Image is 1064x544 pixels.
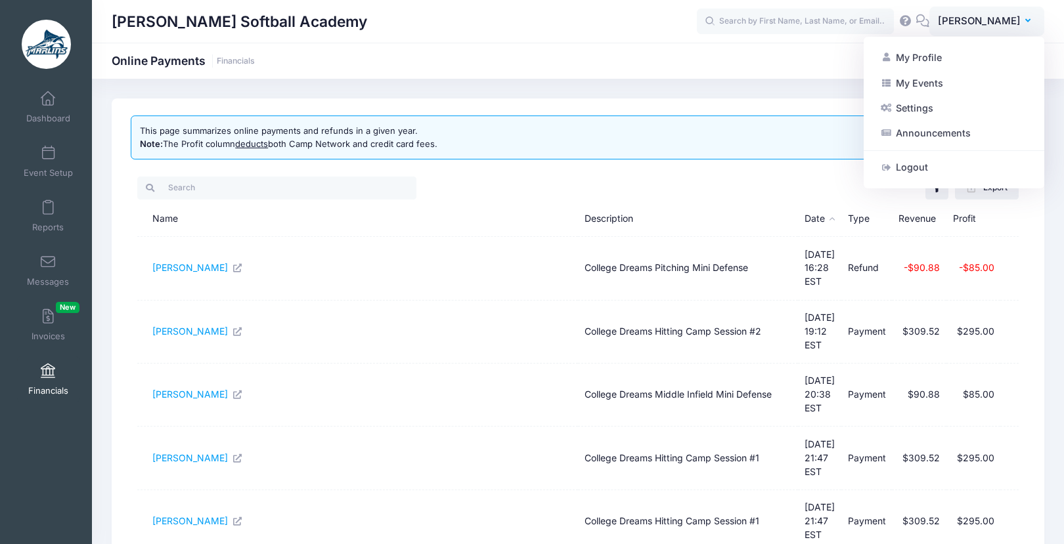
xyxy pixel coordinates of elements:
[946,427,1001,490] td: $295.00
[137,201,578,237] th: Name: activate to sort column ascending
[938,14,1021,28] span: [PERSON_NAME]
[112,7,367,37] h1: [PERSON_NAME] Softball Academy
[841,364,893,427] td: Payment
[946,364,1001,427] td: $85.00
[578,201,798,237] th: Description: activate to sort column ascending
[892,237,946,300] td: -$90.88
[235,138,268,149] u: deducts
[892,364,946,427] td: $90.88
[17,356,79,402] a: Financials
[22,20,71,69] img: Marlin Softball Academy
[892,201,946,237] th: Revenue: activate to sort column ascending
[874,121,1034,146] a: Announcements
[152,262,243,273] a: [PERSON_NAME]
[874,70,1034,95] a: My Events
[892,427,946,490] td: $309.52
[56,302,79,313] span: New
[152,325,243,337] a: [PERSON_NAME]
[32,331,65,342] span: Invoices
[874,155,1034,180] a: Logout
[798,364,841,427] td: [DATE] 20:38 EST
[946,201,1001,237] th: Profit: activate to sort column ascending
[152,388,243,400] a: [PERSON_NAME]
[217,56,255,66] a: Financials
[841,237,893,300] td: Refund
[578,301,798,364] td: College Dreams Hitting Camp Session #2
[578,364,798,427] td: College Dreams Middle Infield Mini Defense
[798,201,841,237] th: Date: activate to sort column descending
[841,201,893,237] th: Type: activate to sort column ascending
[27,276,69,287] span: Messages
[798,301,841,364] td: [DATE] 19:12 EST
[152,515,243,526] a: [PERSON_NAME]
[17,247,79,293] a: Messages
[874,96,1034,121] a: Settings
[28,385,68,396] span: Financials
[32,222,64,233] span: Reports
[841,301,893,364] td: Payment
[17,193,79,239] a: Reports
[140,138,163,149] b: Note:
[798,237,841,300] td: [DATE] 16:28 EST
[17,138,79,184] a: Event Setup
[841,427,893,490] td: Payment
[697,9,894,35] input: Search by First Name, Last Name, or Email...
[26,113,70,124] span: Dashboard
[17,84,79,130] a: Dashboard
[578,427,798,490] td: College Dreams Hitting Camp Session #1
[17,302,79,348] a: InvoicesNew
[24,167,73,178] span: Event Setup
[578,237,798,300] td: College Dreams Pitching Mini Defense
[152,452,243,463] a: [PERSON_NAME]
[798,427,841,490] td: [DATE] 21:47 EST
[929,7,1044,37] button: [PERSON_NAME]
[140,125,437,150] div: This page summarizes online payments and refunds in a given year. The Profit column both Camp Net...
[112,54,255,68] h1: Online Payments
[874,45,1034,70] a: My Profile
[892,301,946,364] td: $309.52
[946,301,1001,364] td: $295.00
[946,237,1001,300] td: -$85.00
[137,177,416,199] input: Search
